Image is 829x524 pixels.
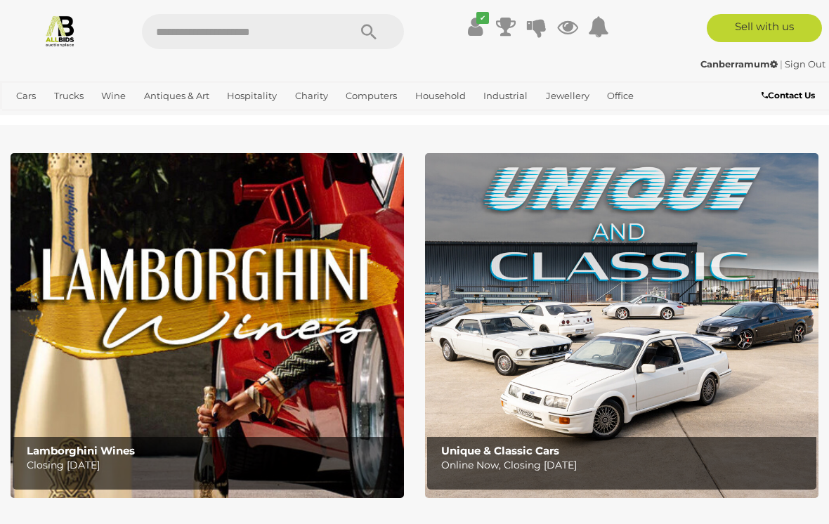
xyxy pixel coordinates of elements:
img: Unique & Classic Cars [425,153,818,498]
a: Sign Out [785,58,825,70]
a: Wine [96,84,131,107]
a: ✔ [464,14,485,39]
img: Allbids.com.au [44,14,77,47]
a: Office [601,84,639,107]
a: Computers [340,84,403,107]
strong: Canberramum [700,58,778,70]
img: Lamborghini Wines [11,153,404,498]
a: [GEOGRAPHIC_DATA] [58,107,169,131]
a: Lamborghini Wines Lamborghini Wines Closing [DATE] [11,153,404,498]
button: Search [334,14,404,49]
a: Canberramum [700,58,780,70]
a: Sports [11,107,51,131]
p: Closing [DATE] [27,457,396,474]
b: Contact Us [762,90,815,100]
a: Jewellery [540,84,595,107]
a: Contact Us [762,88,818,103]
span: | [780,58,783,70]
a: Trucks [48,84,89,107]
a: Industrial [478,84,533,107]
a: Antiques & Art [138,84,215,107]
b: Lamborghini Wines [27,444,135,457]
i: ✔ [476,12,489,24]
a: Unique & Classic Cars Unique & Classic Cars Online Now, Closing [DATE] [425,153,818,498]
b: Unique & Classic Cars [441,444,559,457]
a: Sell with us [707,14,822,42]
a: Charity [289,84,334,107]
a: Cars [11,84,41,107]
a: Hospitality [221,84,282,107]
p: Online Now, Closing [DATE] [441,457,810,474]
a: Household [410,84,471,107]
